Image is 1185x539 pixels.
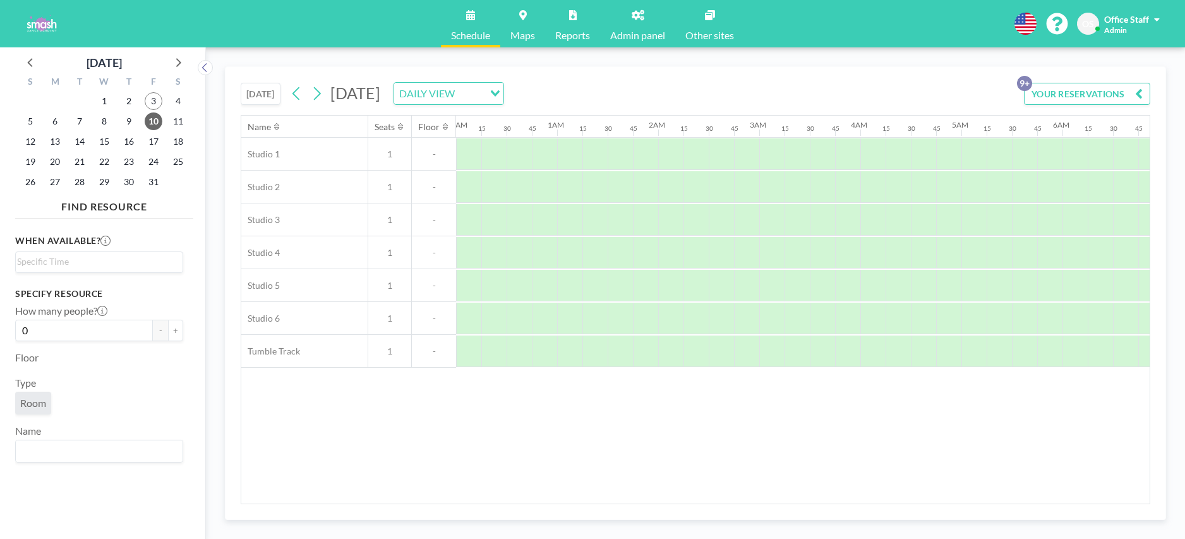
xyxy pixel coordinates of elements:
span: Tuesday, October 28, 2025 [71,173,88,191]
div: 30 [908,124,915,133]
span: Studio 3 [241,214,280,226]
span: Friday, October 3, 2025 [145,92,162,110]
span: Monday, October 20, 2025 [46,153,64,171]
div: 15 [882,124,890,133]
span: Sunday, October 19, 2025 [21,153,39,171]
div: 15 [680,124,688,133]
div: T [68,75,92,91]
span: Saturday, October 4, 2025 [169,92,187,110]
h3: Specify resource [15,288,183,300]
label: How many people? [15,305,107,317]
span: 1 [368,214,411,226]
span: Friday, October 17, 2025 [145,133,162,150]
span: Other sites [685,30,734,40]
input: Search for option [17,255,176,269]
div: 45 [832,124,839,133]
div: 15 [1085,124,1092,133]
div: 5AM [952,120,968,130]
div: Name [248,121,271,133]
div: S [18,75,43,91]
span: Admin panel [610,30,665,40]
span: Studio 2 [241,181,280,193]
span: Wednesday, October 29, 2025 [95,173,113,191]
span: - [412,148,456,160]
button: YOUR RESERVATIONS9+ [1024,83,1150,105]
span: Office Staff [1104,14,1149,25]
div: 6AM [1053,120,1069,130]
input: Search for option [459,85,483,102]
div: 2AM [649,120,665,130]
div: 1AM [548,120,564,130]
div: 45 [1034,124,1042,133]
h4: FIND RESOURCE [15,195,193,213]
span: Monday, October 27, 2025 [46,173,64,191]
span: Friday, October 10, 2025 [145,112,162,130]
span: DAILY VIEW [397,85,457,102]
span: Sunday, October 26, 2025 [21,173,39,191]
span: - [412,247,456,258]
div: 30 [503,124,511,133]
span: Maps [510,30,535,40]
span: Saturday, October 18, 2025 [169,133,187,150]
span: Sunday, October 12, 2025 [21,133,39,150]
div: 3AM [750,120,766,130]
div: 45 [630,124,637,133]
span: Schedule [451,30,490,40]
span: Friday, October 24, 2025 [145,153,162,171]
span: 1 [368,247,411,258]
span: Thursday, October 16, 2025 [120,133,138,150]
span: Wednesday, October 8, 2025 [95,112,113,130]
div: 45 [529,124,536,133]
label: Type [15,377,36,389]
span: Thursday, October 9, 2025 [120,112,138,130]
div: W [92,75,117,91]
div: 45 [1135,124,1143,133]
span: Studio 4 [241,247,280,258]
span: Sunday, October 5, 2025 [21,112,39,130]
span: Monday, October 6, 2025 [46,112,64,130]
span: Saturday, October 11, 2025 [169,112,187,130]
div: Search for option [16,440,183,462]
label: Name [15,425,41,437]
div: 15 [478,124,486,133]
span: 1 [368,280,411,291]
span: Studio 5 [241,280,280,291]
span: 1 [368,148,411,160]
p: 9+ [1017,76,1032,91]
span: - [412,280,456,291]
span: Wednesday, October 1, 2025 [95,92,113,110]
span: - [412,181,456,193]
div: 12AM [447,120,467,130]
div: 30 [1110,124,1117,133]
span: [DATE] [330,83,380,102]
div: Floor [418,121,440,133]
span: Thursday, October 2, 2025 [120,92,138,110]
div: 30 [706,124,713,133]
div: S [165,75,190,91]
span: Friday, October 31, 2025 [145,173,162,191]
div: 4AM [851,120,867,130]
span: 1 [368,181,411,193]
button: - [153,320,168,341]
div: 45 [933,124,941,133]
span: Saturday, October 25, 2025 [169,153,187,171]
span: Reports [555,30,590,40]
div: M [43,75,68,91]
span: Tumble Track [241,346,300,357]
span: Monday, October 13, 2025 [46,133,64,150]
div: 15 [579,124,587,133]
div: 30 [807,124,814,133]
span: - [412,214,456,226]
div: [DATE] [87,54,122,71]
span: Tuesday, October 7, 2025 [71,112,88,130]
div: 45 [731,124,738,133]
input: Search for option [17,443,176,459]
div: F [141,75,165,91]
div: 15 [983,124,991,133]
label: Floor [15,351,39,364]
button: [DATE] [241,83,280,105]
span: 1 [368,346,411,357]
span: Studio 1 [241,148,280,160]
span: Thursday, October 30, 2025 [120,173,138,191]
div: 15 [781,124,789,133]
